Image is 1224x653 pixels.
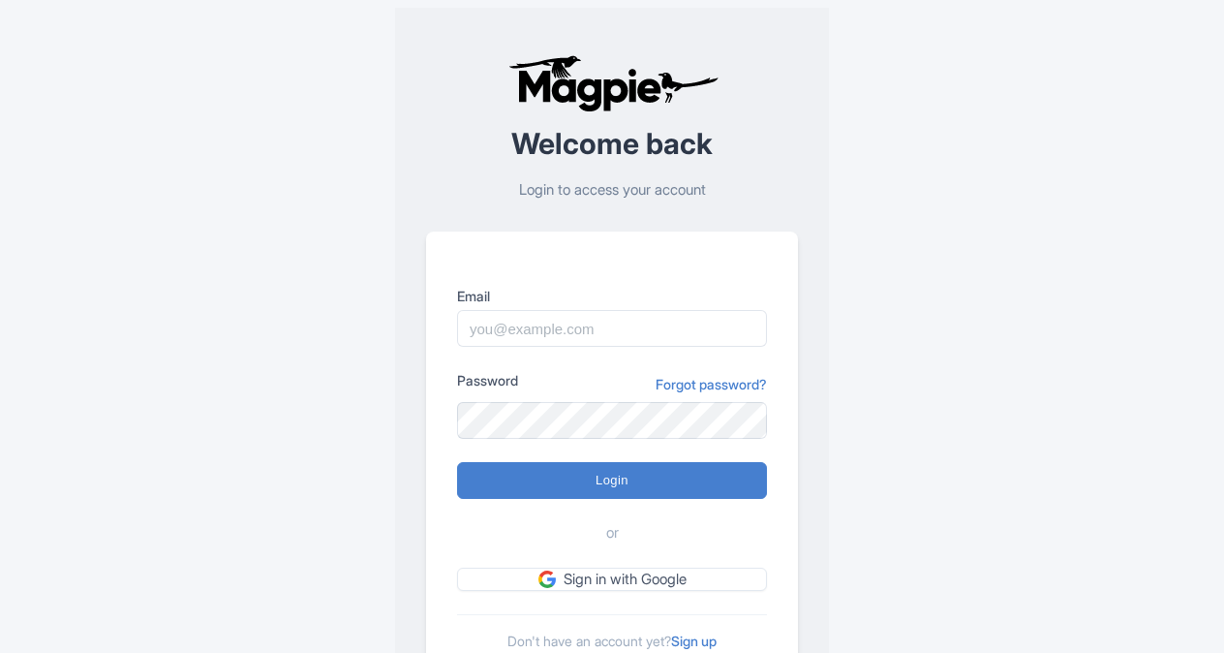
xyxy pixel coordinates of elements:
[457,370,518,390] label: Password
[426,128,798,160] h2: Welcome back
[457,568,767,592] a: Sign in with Google
[457,462,767,499] input: Login
[457,286,767,306] label: Email
[606,522,619,544] span: or
[426,179,798,202] p: Login to access your account
[457,310,767,347] input: you@example.com
[504,54,721,112] img: logo-ab69f6fb50320c5b225c76a69d11143b.png
[671,633,717,649] a: Sign up
[656,374,767,394] a: Forgot password?
[538,571,556,588] img: google.svg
